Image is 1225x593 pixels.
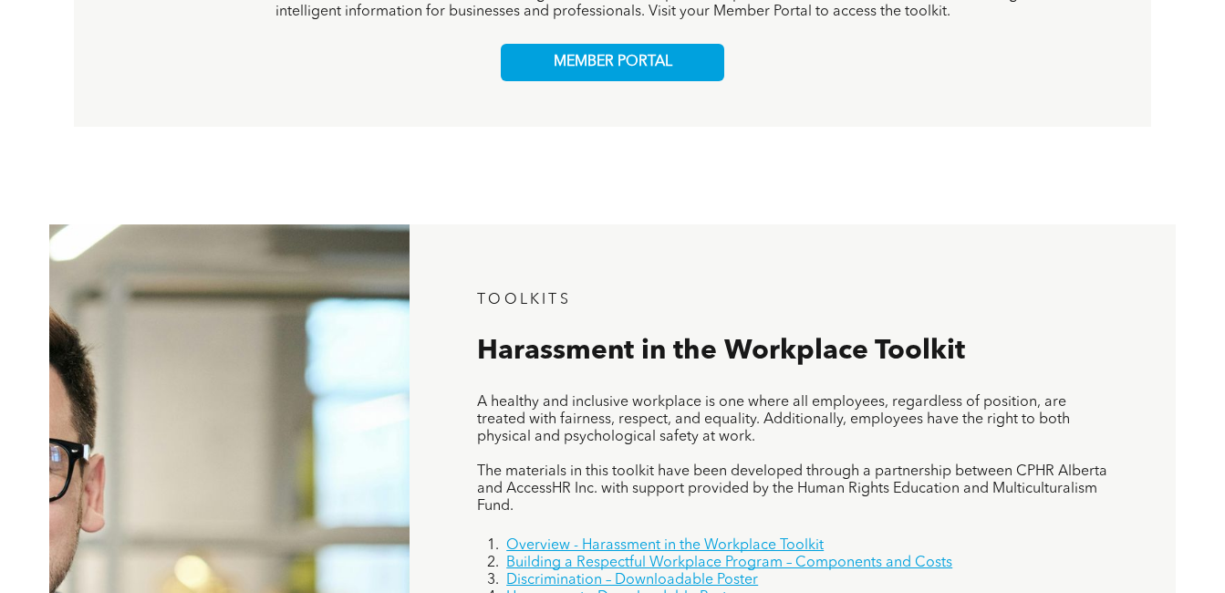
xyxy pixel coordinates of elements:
span: TOOLKITS [477,293,571,307]
span: MEMBER PORTAL [554,54,672,71]
a: Discrimination – Downloadable Poster [506,573,758,588]
a: MEMBER PORTAL [501,44,724,81]
a: Building a Respectful Workplace Program – Components and Costs [506,556,952,570]
span: Harassment in the Workplace Toolkit [477,338,965,365]
a: Overview - Harassment in the Workplace Toolkit [506,538,824,553]
span: A healthy and inclusive workplace is one where all employees, regardless of position, are treated... [477,395,1070,444]
span: The materials in this toolkit have been developed through a partnership between CPHR Alberta and ... [477,464,1107,514]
